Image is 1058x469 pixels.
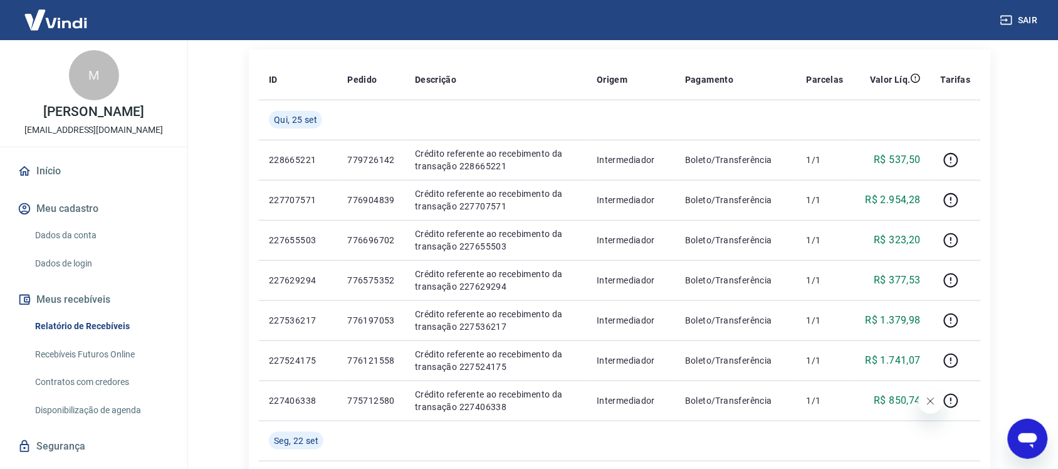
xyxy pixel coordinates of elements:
p: Boleto/Transferência [685,234,787,246]
p: Intermediador [597,314,665,327]
p: Boleto/Transferência [685,394,787,407]
p: Crédito referente ao recebimento da transação 227524175 [415,348,577,373]
p: 227707571 [269,194,327,206]
a: Disponibilização de agenda [30,398,172,423]
p: 1/1 [807,314,844,327]
p: R$ 323,20 [874,233,921,248]
p: [EMAIL_ADDRESS][DOMAIN_NAME] [24,124,163,137]
p: R$ 2.954,28 [866,192,921,208]
p: 776575352 [347,274,395,287]
button: Meus recebíveis [15,286,172,314]
p: 775712580 [347,394,395,407]
p: 776121558 [347,354,395,367]
p: 1/1 [807,394,844,407]
iframe: Fechar mensagem [918,389,943,414]
p: 1/1 [807,194,844,206]
a: Segurança [15,433,172,460]
a: Dados da conta [30,223,172,248]
p: Pagamento [685,73,734,86]
p: 228665221 [269,154,327,166]
p: ID [269,73,278,86]
p: Valor Líq. [870,73,911,86]
div: M [69,50,119,100]
p: Intermediador [597,194,665,206]
p: Crédito referente ao recebimento da transação 228665221 [415,147,577,172]
p: 227406338 [269,394,327,407]
p: 227629294 [269,274,327,287]
img: Vindi [15,1,97,39]
p: 779726142 [347,154,395,166]
p: 227655503 [269,234,327,246]
p: R$ 850,74 [874,393,921,408]
p: Boleto/Transferência [685,194,787,206]
p: 227536217 [269,314,327,327]
p: 227524175 [269,354,327,367]
p: [PERSON_NAME] [43,105,144,119]
iframe: Botão para abrir a janela de mensagens [1008,419,1048,459]
p: Boleto/Transferência [685,154,787,166]
p: R$ 377,53 [874,273,921,288]
span: Qui, 25 set [274,113,317,126]
p: Intermediador [597,274,665,287]
p: R$ 1.741,07 [866,353,921,368]
p: Descrição [415,73,457,86]
p: 1/1 [807,154,844,166]
p: Intermediador [597,154,665,166]
p: Parcelas [807,73,844,86]
a: Relatório de Recebíveis [30,314,172,339]
p: 776696702 [347,234,395,246]
p: Pedido [347,73,377,86]
p: Boleto/Transferência [685,354,787,367]
p: 1/1 [807,234,844,246]
a: Recebíveis Futuros Online [30,342,172,367]
button: Meu cadastro [15,195,172,223]
span: Seg, 22 set [274,435,318,447]
p: 776197053 [347,314,395,327]
p: R$ 537,50 [874,152,921,167]
p: Crédito referente ao recebimento da transação 227707571 [415,187,577,213]
p: 776904839 [347,194,395,206]
p: Intermediador [597,394,665,407]
a: Início [15,157,172,185]
p: Boleto/Transferência [685,314,787,327]
a: Dados de login [30,251,172,277]
p: 1/1 [807,354,844,367]
p: Crédito referente ao recebimento da transação 227629294 [415,268,577,293]
p: Crédito referente ao recebimento da transação 227655503 [415,228,577,253]
p: R$ 1.379,98 [866,313,921,328]
p: Tarifas [941,73,971,86]
p: Intermediador [597,234,665,246]
button: Sair [998,9,1043,32]
p: Intermediador [597,354,665,367]
p: Boleto/Transferência [685,274,787,287]
p: Origem [597,73,627,86]
a: Contratos com credores [30,369,172,395]
p: Crédito referente ao recebimento da transação 227406338 [415,388,577,413]
span: Olá! Precisa de ajuda? [8,9,105,19]
p: 1/1 [807,274,844,287]
p: Crédito referente ao recebimento da transação 227536217 [415,308,577,333]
